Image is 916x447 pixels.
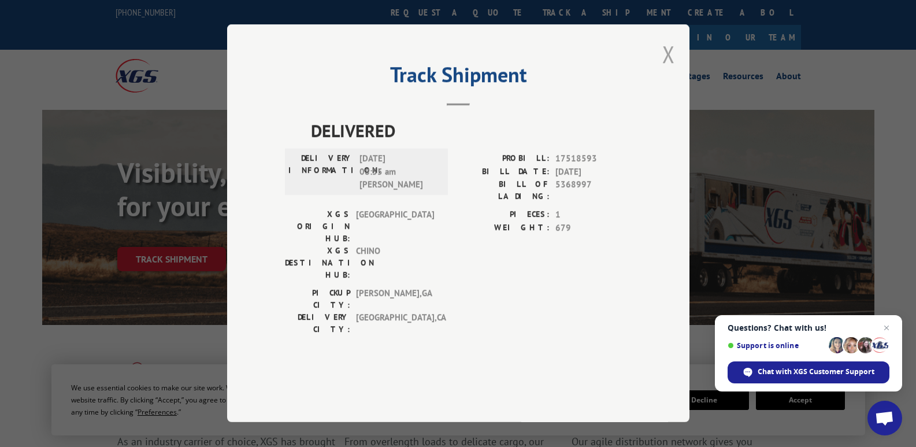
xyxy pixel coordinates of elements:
[728,323,889,333] span: Questions? Chat with us!
[356,312,434,336] span: [GEOGRAPHIC_DATA] , CA
[285,312,350,336] label: DELIVERY CITY:
[458,221,550,235] label: WEIGHT:
[880,321,893,335] span: Close chat
[356,245,434,282] span: CHINO
[758,367,874,377] span: Chat with XGS Customer Support
[356,287,434,312] span: [PERSON_NAME] , GA
[555,179,632,203] span: 5368997
[356,209,434,245] span: [GEOGRAPHIC_DATA]
[285,245,350,282] label: XGS DESTINATION HUB:
[311,118,632,144] span: DELIVERED
[458,179,550,203] label: BILL OF LADING:
[288,153,354,192] label: DELIVERY INFORMATION:
[728,341,825,350] span: Support is online
[458,153,550,166] label: PROBILL:
[555,221,632,235] span: 679
[555,165,632,179] span: [DATE]
[285,209,350,245] label: XGS ORIGIN HUB:
[662,39,675,69] button: Close modal
[285,67,632,88] h2: Track Shipment
[285,287,350,312] label: PICKUP CITY:
[867,401,902,435] div: Open chat
[728,361,889,383] div: Chat with XGS Customer Support
[359,153,437,192] span: [DATE] 08:55 am [PERSON_NAME]
[458,165,550,179] label: BILL DATE:
[458,209,550,222] label: PIECES:
[555,209,632,222] span: 1
[555,153,632,166] span: 17518593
